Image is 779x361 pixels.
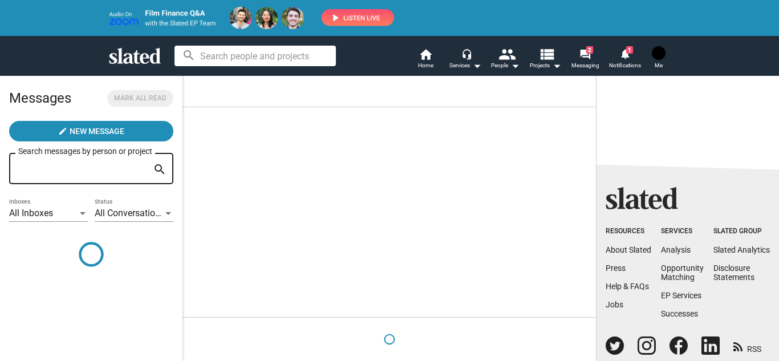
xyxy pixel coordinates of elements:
span: New Message [70,121,124,141]
a: Help & FAQs [606,282,649,291]
a: About Slated [606,245,651,254]
a: Jobs [606,300,623,309]
a: 1Notifications [605,47,645,72]
span: 2 [586,46,593,54]
h2: Messages [9,84,71,112]
span: All Inboxes [9,208,53,218]
mat-icon: home [419,47,432,61]
mat-icon: notifications [619,48,630,59]
div: Services [449,59,481,72]
span: Home [418,59,433,72]
span: 1 [626,46,633,54]
span: Messaging [571,59,599,72]
a: Analysis [661,245,691,254]
div: Resources [606,227,651,236]
mat-icon: people [498,46,515,62]
a: RSS [733,337,761,355]
mat-icon: headset_mic [461,48,472,59]
img: promo-live-zoom-ep-team4.png [109,7,394,29]
a: Home [405,47,445,72]
a: 2Messaging [565,47,605,72]
button: New Message [9,121,173,141]
mat-icon: arrow_drop_down [470,59,484,72]
button: Projects [525,47,565,72]
a: Press [606,263,626,273]
mat-icon: search [153,161,167,179]
button: People [485,47,525,72]
mat-icon: arrow_drop_down [508,59,522,72]
mat-icon: create [58,127,67,136]
a: OpportunityMatching [661,263,704,282]
a: Successes [661,309,698,318]
mat-icon: view_list [538,46,555,62]
span: Mark all read [114,92,167,104]
span: Notifications [609,59,641,72]
input: Search people and projects [175,46,336,66]
button: Jessica FrewMe [645,44,672,74]
button: Mark all read [107,90,173,107]
a: EP Services [661,291,701,300]
span: Me [655,59,663,72]
mat-icon: arrow_drop_down [550,59,563,72]
span: All Conversations [95,208,165,218]
button: Services [445,47,485,72]
mat-icon: forum [579,49,590,60]
img: Jessica Frew [652,46,666,60]
div: Services [661,227,704,236]
div: Slated Group [713,227,770,236]
span: Projects [530,59,561,72]
a: DisclosureStatements [713,263,754,282]
a: Slated Analytics [713,245,770,254]
div: People [491,59,520,72]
